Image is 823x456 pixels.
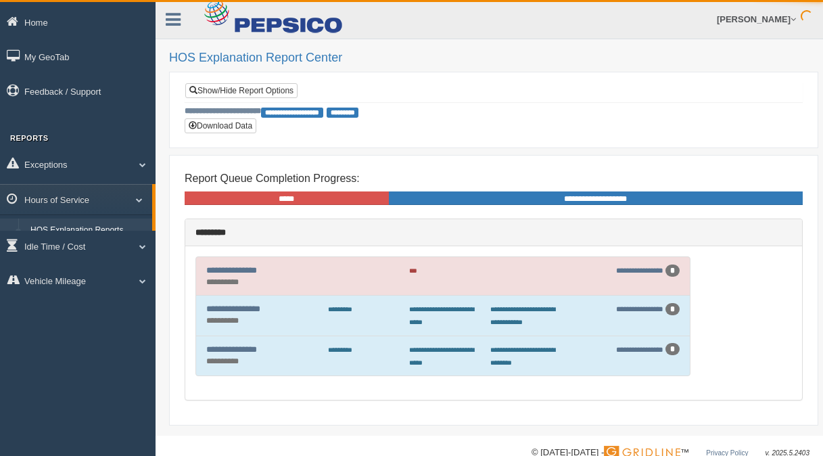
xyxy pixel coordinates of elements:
[185,83,298,98] a: Show/Hide Report Options
[169,51,809,65] h2: HOS Explanation Report Center
[185,118,256,133] button: Download Data
[185,173,803,185] h4: Report Queue Completion Progress:
[24,219,152,243] a: HOS Explanation Reports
